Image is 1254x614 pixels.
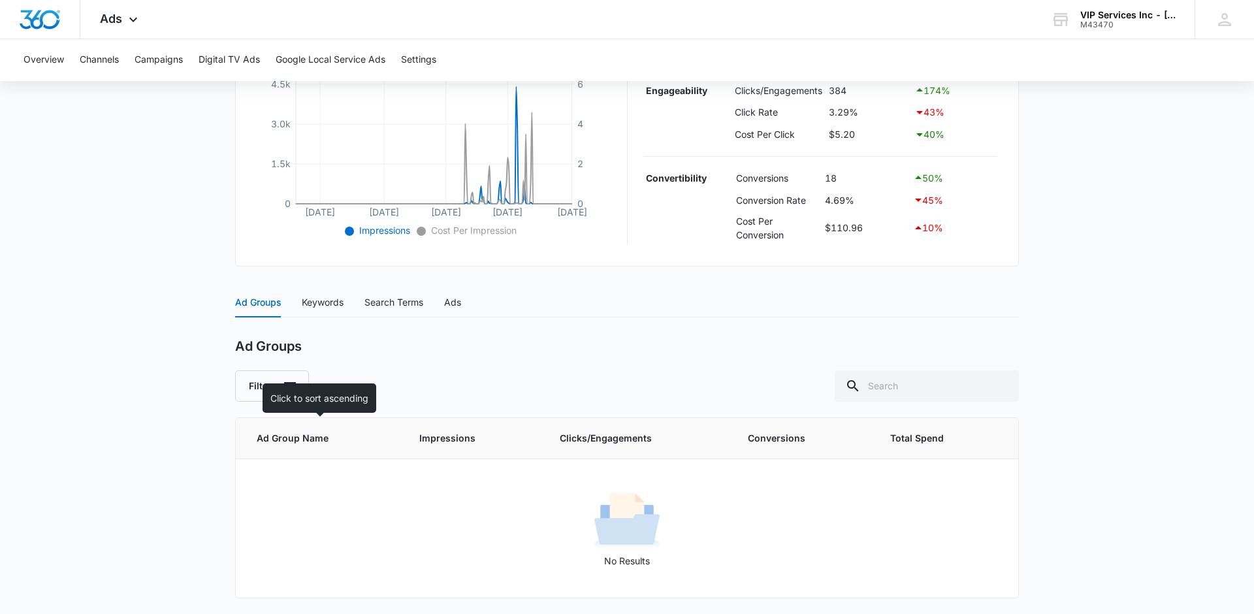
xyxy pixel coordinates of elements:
[305,206,335,217] tspan: [DATE]
[732,123,826,146] td: Cost Per Click
[732,101,826,123] td: Click Rate
[276,39,385,81] button: Google Local Service Ads
[826,101,911,123] td: 3.29%
[100,12,122,25] span: Ads
[890,431,978,445] span: Total Spend
[594,489,660,554] img: No Results
[646,172,707,184] strong: Convertibility
[428,225,517,236] span: Cost Per Impression
[369,206,399,217] tspan: [DATE]
[271,118,291,129] tspan: 3.0k
[135,39,183,81] button: Campaigns
[914,127,994,142] div: 40 %
[913,220,994,236] div: 10 %
[444,295,461,310] div: Ads
[271,78,291,89] tspan: 4.5k
[302,295,344,310] div: Keywords
[577,198,583,209] tspan: 0
[577,158,583,169] tspan: 2
[913,170,994,186] div: 50 %
[733,167,822,189] td: Conversions
[732,79,826,101] td: Clicks/Engagements
[285,198,291,209] tspan: 0
[835,370,1019,402] input: Search
[24,39,64,81] button: Overview
[748,431,840,445] span: Conversions
[235,338,302,355] h2: Ad Groups
[271,158,291,169] tspan: 1.5k
[419,431,509,445] span: Impressions
[914,82,994,98] div: 174 %
[257,431,369,445] span: Ad Group Name
[1080,10,1176,20] div: account name
[199,39,260,81] button: Digital TV Ads
[235,295,281,310] div: Ad Groups
[1080,20,1176,29] div: account id
[577,78,583,89] tspan: 6
[557,206,587,217] tspan: [DATE]
[431,206,461,217] tspan: [DATE]
[364,295,423,310] div: Search Terms
[733,189,822,211] td: Conversion Rate
[822,167,910,189] td: 18
[913,192,994,208] div: 45 %
[263,383,376,413] div: Click to sort ascending
[822,189,910,211] td: 4.69%
[492,206,522,217] tspan: [DATE]
[560,431,698,445] span: Clicks/Engagements
[357,225,410,236] span: Impressions
[826,79,911,101] td: 384
[577,118,583,129] tspan: 4
[826,123,911,146] td: $5.20
[914,105,994,120] div: 43 %
[80,39,119,81] button: Channels
[646,85,707,96] strong: Engageability
[236,554,1018,568] p: No Results
[733,211,822,245] td: Cost Per Conversion
[235,370,309,402] button: Filters
[401,39,436,81] button: Settings
[822,211,910,245] td: $110.96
